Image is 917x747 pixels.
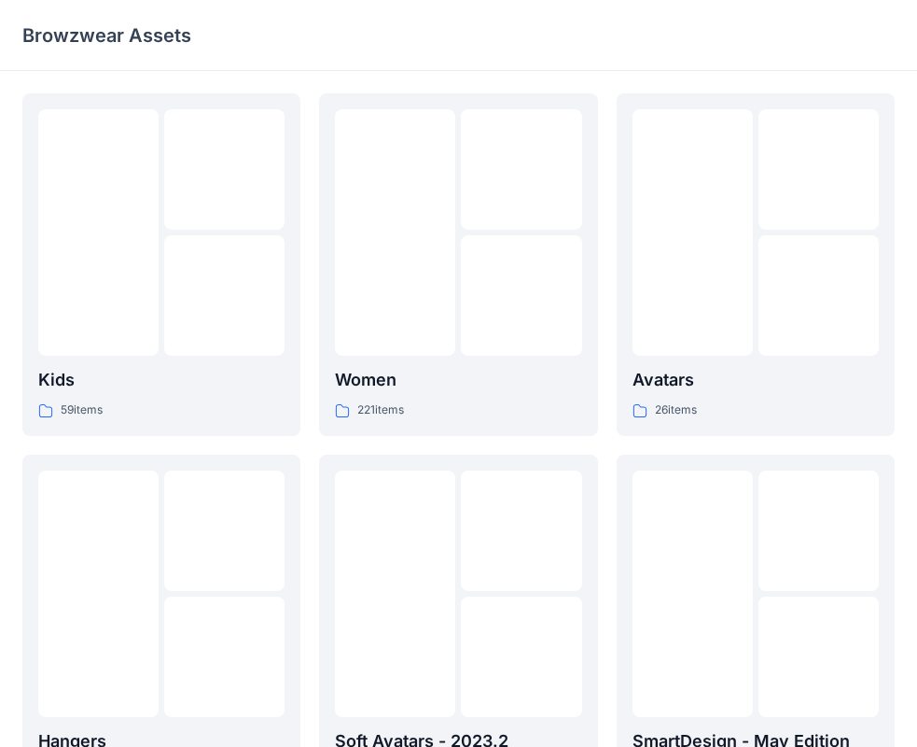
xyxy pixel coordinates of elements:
a: Avatars26items [617,93,895,436]
p: 59 items [61,401,103,420]
p: Women [335,367,581,393]
a: Kids59items [22,93,300,436]
p: Avatars [632,367,879,393]
p: 26 items [655,401,697,420]
p: Browzwear Assets [22,22,191,49]
a: Women221items [319,93,597,436]
p: Kids [38,367,285,393]
p: 221 items [357,401,404,420]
